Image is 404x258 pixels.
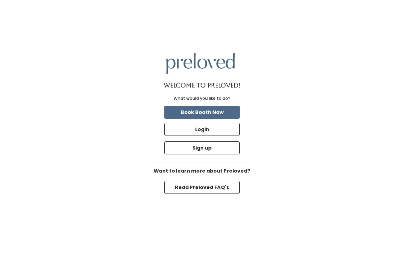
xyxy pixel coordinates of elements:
[163,140,241,156] a: Sign up
[166,53,235,73] img: preloved logo
[164,181,240,194] button: Read Preloved FAQ's
[163,121,241,137] a: Login
[151,168,253,174] h6: Want to learn more about Preloved?
[174,95,230,102] div: What would you like to do?
[164,82,241,89] h1: Welcome to Preloved!
[164,106,240,119] button: Book Booth Now
[164,123,240,136] button: Login
[164,141,240,154] button: Sign up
